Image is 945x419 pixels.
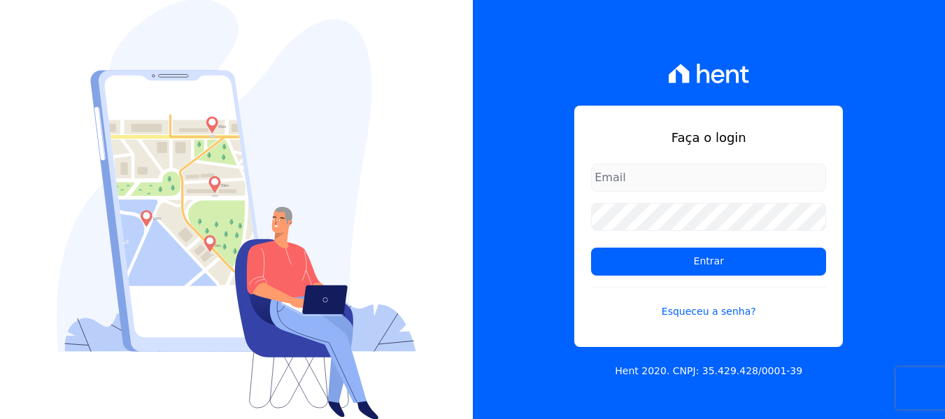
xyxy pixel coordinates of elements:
p: Hent 2020. CNPJ: 35.429.428/0001-39 [615,364,802,378]
input: Entrar [591,248,826,276]
a: Esqueceu a senha? [591,287,826,319]
h1: Faça o login [591,128,826,147]
input: Email [591,164,826,192]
